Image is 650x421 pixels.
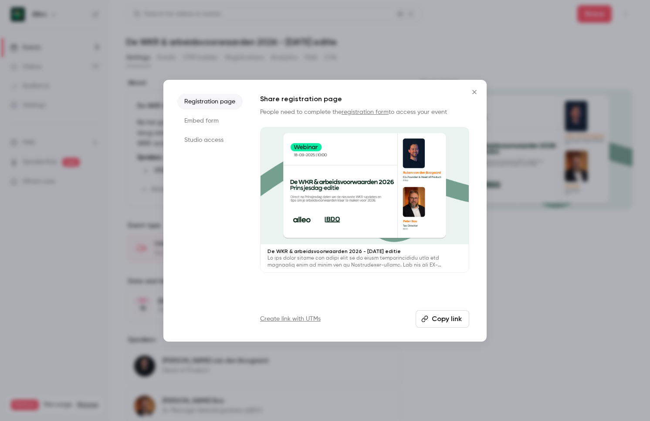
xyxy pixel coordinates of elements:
[416,310,469,328] button: Copy link
[342,109,389,115] a: registration form
[267,248,462,255] p: De WKR & arbeidsvoorwaarden 2026 - [DATE] editie
[260,315,321,323] a: Create link with UTMs
[177,132,243,148] li: Studio access
[260,127,469,273] a: De WKR & arbeidsvoorwaarden 2026 - [DATE] editieLo ips dolor sitame con adipi elit se do eiusm te...
[267,255,462,269] p: Lo ips dolor sitame con adipi elit se do eiusm temporincididu utla etd magnaaliq enim ad minim ve...
[466,83,483,101] button: Close
[260,94,469,104] h1: Share registration page
[177,94,243,110] li: Registration page
[260,108,469,116] p: People need to complete the to access your event
[177,113,243,129] li: Embed form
